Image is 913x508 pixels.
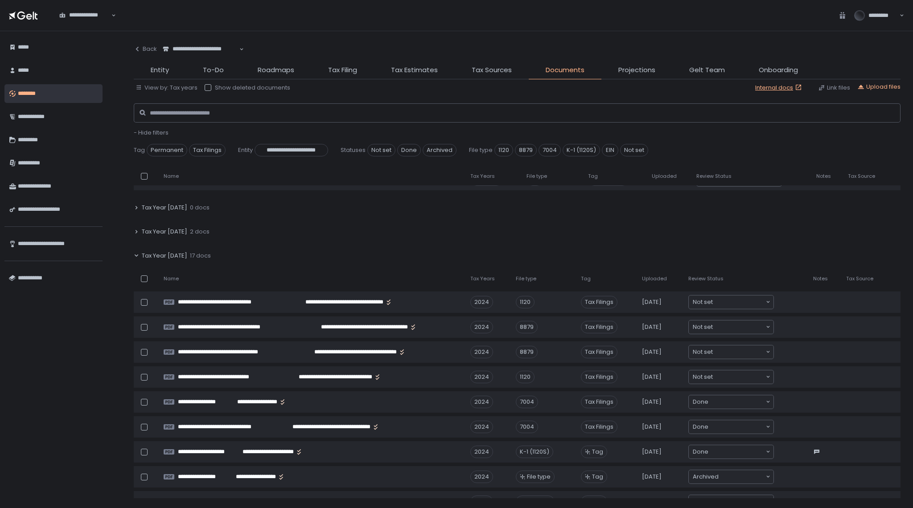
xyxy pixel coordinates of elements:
div: 2024 [470,421,493,433]
span: File type [527,473,551,481]
span: Tax Year [DATE] [142,252,187,260]
span: Not set [693,373,713,381]
div: Search for option [689,470,773,483]
span: Tax Year [DATE] [142,204,187,212]
span: [DATE] [642,448,662,456]
span: Done [693,447,708,456]
span: Uploaded [642,275,667,282]
span: Done [397,144,421,156]
div: View by: Tax years [136,84,197,92]
span: Tax Source [848,173,875,180]
span: Tax Filings [581,346,617,358]
span: Tax Source [846,275,873,282]
div: Link files [818,84,850,92]
input: Search for option [713,298,765,307]
span: 1120 [494,144,513,156]
div: 2024 [470,471,493,483]
span: EIN [602,144,618,156]
span: Review Status [688,275,724,282]
input: Search for option [713,348,765,356]
div: 2024 [470,396,493,408]
div: 1120 [516,371,535,383]
span: File type [526,173,547,180]
input: Search for option [708,497,765,506]
span: Tax Filings [189,144,226,156]
input: Search for option [163,53,239,62]
span: File type [527,498,551,506]
span: Permanent [147,144,187,156]
span: 0 docs [190,204,210,212]
div: 2024 [470,496,493,508]
div: 7004 [516,396,538,408]
button: - Hide filters [134,129,169,137]
span: Tax Filings [581,396,617,408]
span: File type [469,146,493,154]
span: Projections [618,65,655,75]
input: Search for option [719,472,765,481]
div: 2024 [470,346,493,358]
span: Archived [693,472,719,481]
span: Archived [423,144,456,156]
span: Tag [592,498,603,506]
span: [DATE] [642,373,662,381]
span: [DATE] [642,473,662,481]
div: 7004 [516,421,538,433]
span: Done [693,497,708,506]
span: 8879 [515,144,537,156]
span: Tag [134,146,145,154]
span: Entity [151,65,169,75]
span: [DATE] [642,423,662,431]
span: Not set [693,298,713,307]
span: Not set [693,348,713,356]
span: 2 docs [190,228,210,236]
div: 2024 [470,321,493,333]
span: - Hide filters [134,128,169,137]
input: Search for option [59,19,111,28]
input: Search for option [708,422,765,431]
div: Search for option [689,420,773,434]
span: File type [516,275,536,282]
div: K-1 (1120S) [516,446,553,458]
span: 17 docs [190,252,211,260]
span: [DATE] [642,298,662,306]
div: Search for option [689,395,773,409]
div: Search for option [689,370,773,384]
span: [DATE] [642,348,662,356]
input: Search for option [713,323,765,332]
span: Tag [592,448,603,456]
span: To-Do [203,65,224,75]
div: Back [134,45,157,53]
input: Search for option [708,447,765,456]
a: Internal docs [755,84,804,92]
div: 1120 [516,296,535,308]
span: Not set [693,323,713,332]
span: Tax Filings [581,296,617,308]
span: Tag [592,473,603,481]
span: Done [693,397,708,406]
span: Entity [238,146,253,154]
span: Roadmaps [258,65,294,75]
span: Tax Year [DATE] [142,228,187,236]
span: [DATE] [642,323,662,331]
span: Not set [620,144,648,156]
span: Tax Sources [472,65,512,75]
span: Review Status [696,173,732,180]
div: 2024 [470,371,493,383]
div: 8879 [516,346,538,358]
div: Search for option [689,295,773,309]
button: Upload files [857,83,901,91]
span: Tax Years [470,173,495,180]
span: [DATE] [642,498,662,506]
span: Tax Years [470,275,495,282]
span: Tax Filing [328,65,357,75]
span: [DATE] [642,398,662,406]
span: Name [164,275,179,282]
button: Back [134,40,157,58]
input: Search for option [708,397,765,406]
span: Done [693,422,708,431]
span: Uploaded [652,173,677,180]
span: Tag [588,173,598,180]
span: Tax Filings [581,371,617,383]
span: Statuses [341,146,366,154]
